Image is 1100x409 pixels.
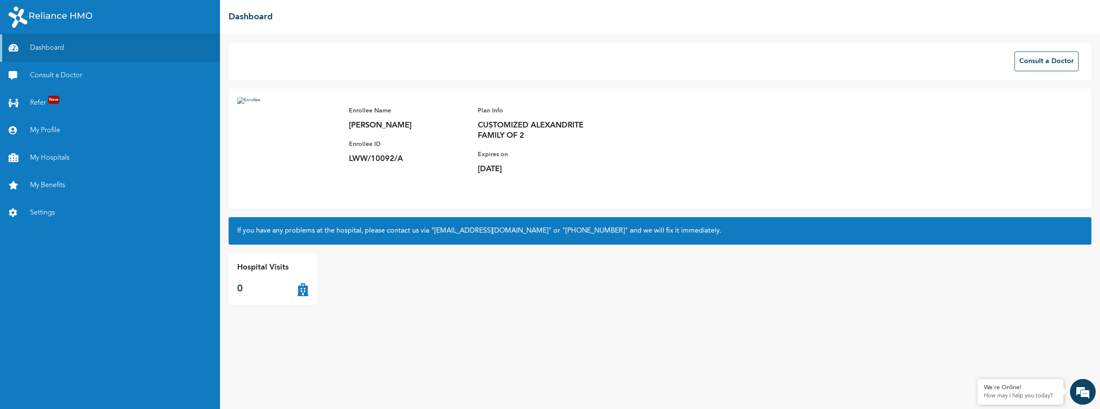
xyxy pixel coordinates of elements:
div: FAQs [84,291,164,318]
p: [PERSON_NAME] [349,120,469,130]
p: Hospital Visits [237,262,289,273]
a: "[EMAIL_ADDRESS][DOMAIN_NAME]" [431,227,552,234]
img: d_794563401_company_1708531726252_794563401 [16,43,35,64]
button: Consult a Doctor [1014,52,1079,71]
p: CUSTOMIZED ALEXANDRITE FAMILY OF 2 [478,120,598,141]
span: New [48,96,59,104]
div: We're Online! [984,384,1057,391]
div: Chat with us now [45,48,144,59]
textarea: Type your message and hit 'Enter' [4,261,164,291]
p: 0 [237,282,289,296]
p: Expires on [478,149,598,160]
span: Conversation [4,306,84,312]
h2: Dashboard [229,11,273,24]
p: Enrollee Name [349,106,469,116]
p: Enrollee ID [349,139,469,149]
a: "[PHONE_NUMBER]" [562,227,628,234]
p: [DATE] [478,164,598,174]
p: LWW/10092/A [349,154,469,164]
img: RelianceHMO's Logo [9,6,92,28]
div: Minimize live chat window [141,4,162,25]
span: We're online! [50,121,119,208]
p: How may I help you today? [984,393,1057,400]
p: Plan Info [478,106,598,116]
h2: If you have any problems at the hospital, please contact us via or and we will fix it immediately. [237,226,1083,236]
img: Enrollee [237,97,340,200]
